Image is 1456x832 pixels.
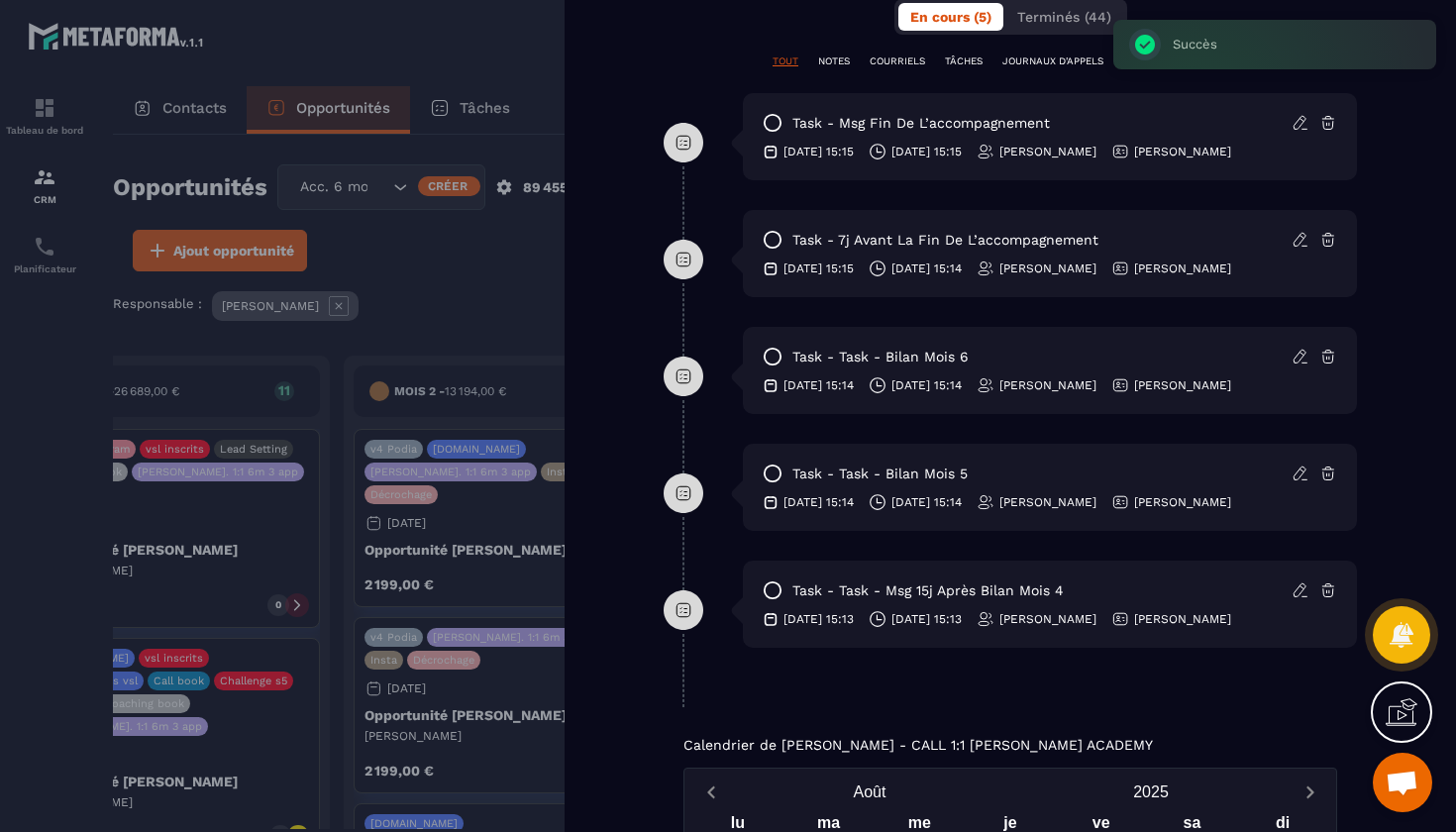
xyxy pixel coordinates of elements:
button: Open years overlay [1010,775,1292,809]
button: Previous month [692,779,729,805]
p: [PERSON_NAME] [999,144,1096,159]
p: [PERSON_NAME] [1134,144,1231,159]
p: [PERSON_NAME] [999,611,1096,627]
p: [PERSON_NAME] [999,377,1096,393]
p: [DATE] 15:15 [783,144,854,159]
p: [PERSON_NAME] [1134,494,1231,510]
p: Calendrier de [PERSON_NAME] - CALL 1:1 [PERSON_NAME] ACADEMY [683,737,1153,753]
p: [DATE] 15:14 [783,494,854,510]
button: Open months overlay [729,775,1010,809]
p: task - task - Bilan mois 6 [792,348,969,366]
p: task - 7j avant la fin de l’accompagnement [792,231,1098,250]
p: [PERSON_NAME] [1134,611,1231,627]
p: [PERSON_NAME] [999,494,1096,510]
p: [DATE] 15:14 [891,377,962,393]
p: [DATE] 15:13 [891,611,962,627]
p: [DATE] 15:14 [783,377,854,393]
p: [PERSON_NAME] [1134,260,1231,276]
button: Next month [1292,779,1328,805]
p: [DATE] 15:13 [783,611,854,627]
p: [DATE] 15:14 [891,260,962,276]
p: task - task - Msg 15j après bilan mois 4 [792,581,1064,600]
p: [PERSON_NAME] [999,260,1096,276]
p: [PERSON_NAME] [1134,377,1231,393]
p: [DATE] 15:14 [891,494,962,510]
p: task - task - Bilan mois 5 [792,465,968,483]
p: [DATE] 15:15 [891,144,962,159]
p: [DATE] 15:15 [783,260,854,276]
a: Ouvrir le chat [1373,753,1432,812]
